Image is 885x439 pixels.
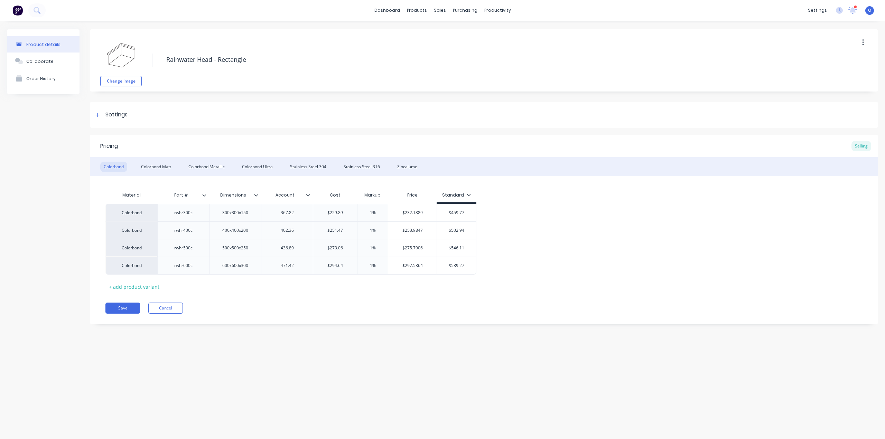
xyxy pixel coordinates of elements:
[105,303,140,314] button: Save
[430,5,449,16] div: sales
[105,204,157,221] div: Colorbond
[388,188,437,202] div: Price
[138,162,175,172] div: Colorbond Matt
[442,192,471,198] div: Standard
[313,204,357,221] div: $229.89
[105,188,157,202] div: Material
[157,188,209,202] div: Part #
[270,261,305,270] div: 471.42
[851,141,871,151] div: Selling
[100,35,142,86] div: fileChange image
[340,162,383,172] div: Stainless Steel 316
[804,5,830,16] div: settings
[105,221,476,239] div: Colorbondrwhr400c400x400x200402.36$251.471%$253.9847$502.94
[163,51,777,68] textarea: Rainwater Head - Rectangle
[388,257,437,274] div: $297.5864
[270,208,305,217] div: 367.82
[105,111,128,119] div: Settings
[437,204,476,221] div: $459.77
[217,226,254,235] div: 400x400x200
[388,222,437,239] div: $253.9847
[437,239,476,257] div: $546.11
[217,244,254,252] div: 500x500x250
[185,162,228,172] div: Colorbond Metallic
[357,188,388,202] div: Markup
[355,239,390,257] div: 1%
[437,222,476,239] div: $502.94
[261,187,309,204] div: Account
[394,162,421,172] div: Zincalume
[209,188,261,202] div: Dimensions
[437,257,476,274] div: $589.27
[105,257,476,275] div: Colorbondrwhr600c600x600x300471.42$294.641%$297.5864$589.27
[239,162,276,172] div: Colorbond Ultra
[104,38,138,73] img: file
[100,162,127,172] div: Colorbond
[7,36,80,53] button: Product details
[12,5,23,16] img: Factory
[355,222,390,239] div: 1%
[313,239,357,257] div: $273.06
[105,281,163,292] div: + add product variant
[7,70,80,87] button: Order History
[166,208,201,217] div: rwhr300c
[403,5,430,16] div: products
[157,187,205,204] div: Part #
[355,257,390,274] div: 1%
[261,188,313,202] div: Account
[388,239,437,257] div: $275.7906
[217,261,254,270] div: 600x600x300
[166,244,201,252] div: rwhr500c
[388,204,437,221] div: $232.1889
[270,244,305,252] div: 436.89
[449,5,481,16] div: purchasing
[355,204,390,221] div: 1%
[313,222,357,239] div: $251.47
[166,226,201,235] div: rwhr400c
[287,162,330,172] div: Stainless Steel 304
[100,142,118,150] div: Pricing
[166,261,201,270] div: rwhr600c
[217,208,254,217] div: 300x300x150
[105,239,476,257] div: Colorbondrwhr500c500x500x250436.89$273.061%$275.7906$546.11
[313,257,357,274] div: $294.64
[100,76,142,86] button: Change image
[105,257,157,275] div: Colorbond
[26,42,60,47] div: Product details
[313,188,357,202] div: Cost
[26,59,54,64] div: Collaborate
[868,7,871,13] span: O
[481,5,514,16] div: productivity
[209,187,257,204] div: Dimensions
[105,204,476,221] div: Colorbondrwhr300c300x300x150367.82$229.891%$232.1889$459.77
[105,221,157,239] div: Colorbond
[371,5,403,16] a: dashboard
[7,53,80,70] button: Collaborate
[105,239,157,257] div: Colorbond
[26,76,56,81] div: Order History
[148,303,183,314] button: Cancel
[270,226,305,235] div: 402.36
